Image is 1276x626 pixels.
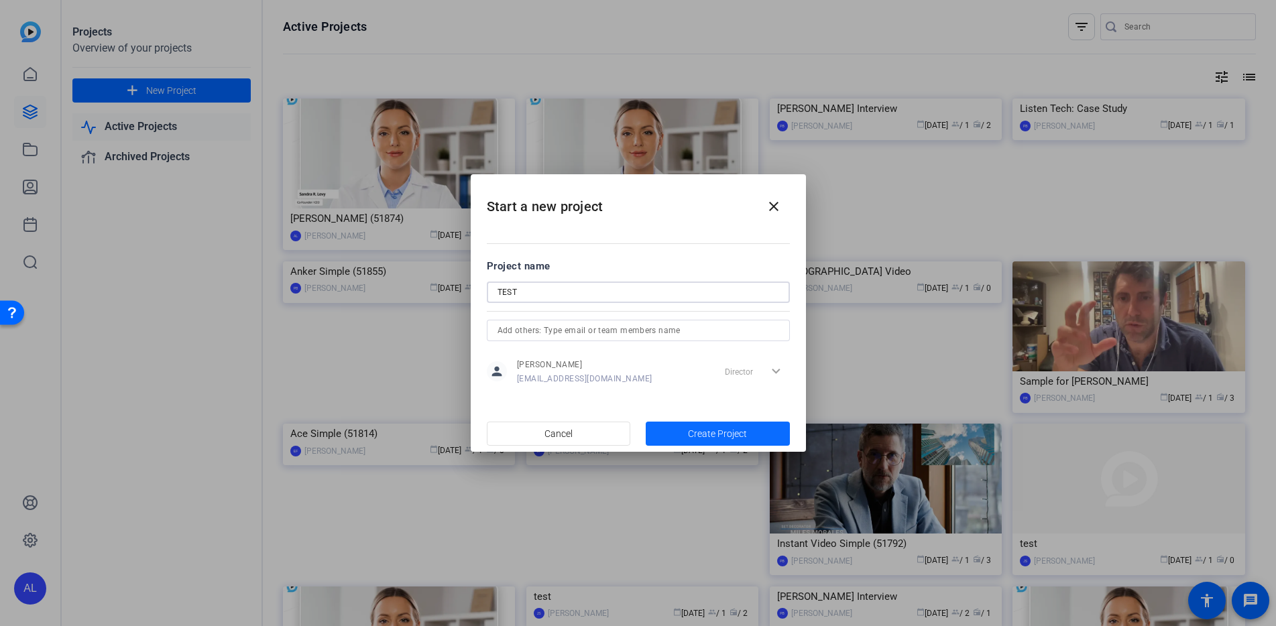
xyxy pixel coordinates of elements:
[544,421,573,446] span: Cancel
[487,422,631,446] button: Cancel
[471,174,806,229] h2: Start a new project
[646,422,790,446] button: Create Project
[688,427,747,441] span: Create Project
[766,198,782,214] mat-icon: close
[498,322,779,338] input: Add others: Type email or team members name
[487,259,790,273] div: Project name
[517,373,652,384] span: [EMAIL_ADDRESS][DOMAIN_NAME]
[487,361,507,381] mat-icon: person
[498,284,779,300] input: Enter Project Name
[517,359,652,370] span: [PERSON_NAME]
